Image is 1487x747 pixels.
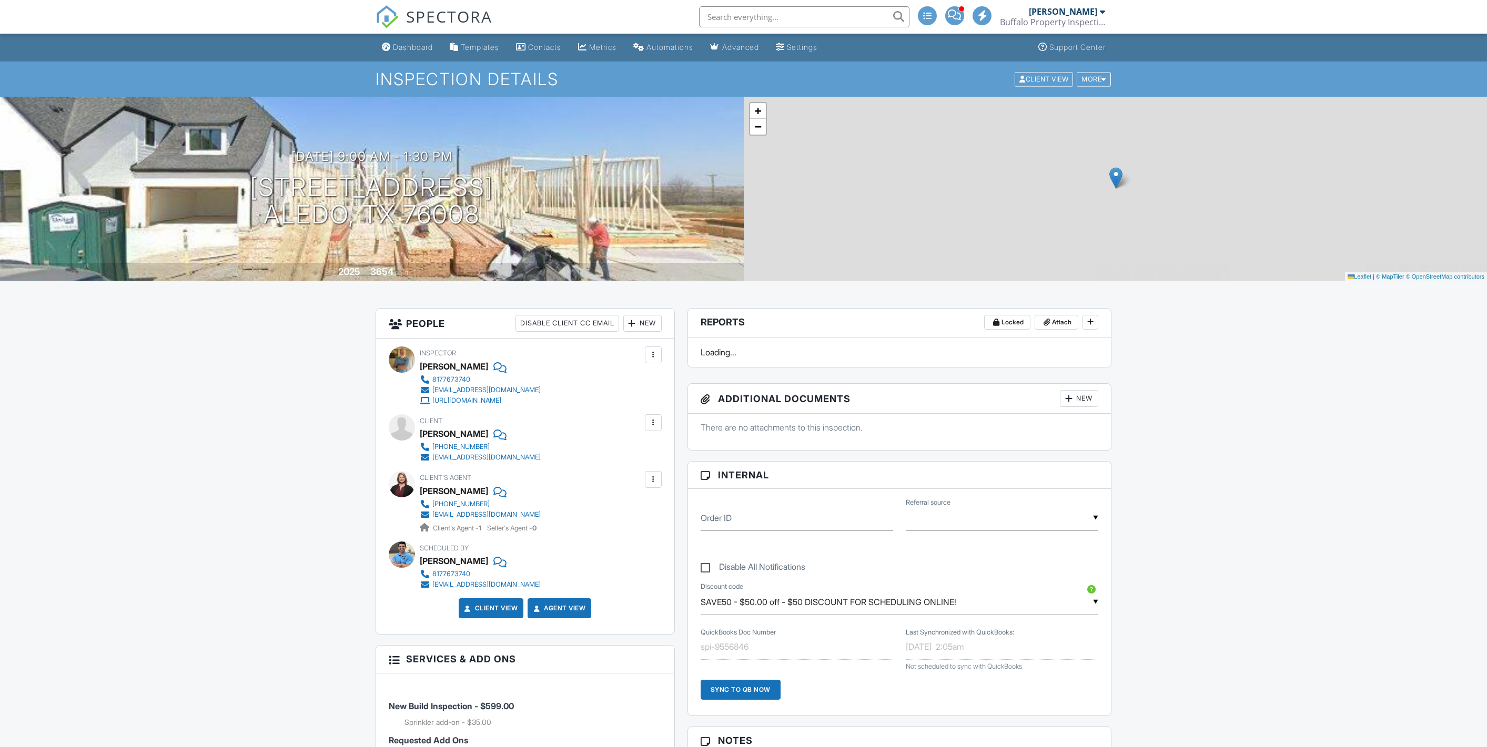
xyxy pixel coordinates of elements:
a: [PHONE_NUMBER] [420,442,541,452]
a: Templates [446,38,503,57]
p: There are no attachments to this inspection. [701,422,1099,433]
li: Add on: Sprinkler add-on [404,717,662,728]
span: Built [325,269,337,277]
label: Referral source [906,498,950,507]
h1: [STREET_ADDRESS] Aledo, TX 76008 [250,173,493,229]
label: QuickBooks Doc Number [701,628,776,637]
a: Zoom out [750,119,766,135]
div: [PHONE_NUMBER] [432,443,490,451]
span: Not scheduled to sync with QuickBooks [906,662,1022,670]
a: Dashboard [378,38,437,57]
div: Advanced [722,43,759,52]
div: [EMAIL_ADDRESS][DOMAIN_NAME] [432,386,541,394]
a: © OpenStreetMap contributors [1406,273,1484,280]
div: [EMAIL_ADDRESS][DOMAIN_NAME] [432,510,541,519]
a: © MapTiler [1376,273,1404,280]
span: New Build Inspection - $599.00 [389,701,514,711]
img: The Best Home Inspection Software - Spectora [376,5,399,28]
h3: Services & Add ons [376,646,674,673]
div: Support Center [1049,43,1106,52]
a: [EMAIL_ADDRESS][DOMAIN_NAME] [420,509,541,520]
div: 2025 [338,266,360,277]
h3: People [376,309,674,339]
h1: Inspection Details [376,70,1112,88]
h3: Internal [688,462,1111,489]
div: New [1060,390,1098,407]
span: Inspector [420,349,456,357]
span: − [754,120,761,133]
div: [PERSON_NAME] [420,553,488,569]
span: + [754,104,761,117]
a: 8177673740 [420,569,541,579]
a: Contacts [512,38,565,57]
a: Client View [1014,75,1076,83]
label: Last Synchronized with QuickBooks: [906,628,1014,637]
a: Leaflet [1348,273,1371,280]
div: 8177673740 [432,375,470,384]
a: [PERSON_NAME] [420,483,488,499]
a: Metrics [574,38,621,57]
div: Dashboard [393,43,433,52]
li: Service: New Build Inspection [389,681,662,736]
a: Settings [772,38,822,57]
a: Advanced [706,38,763,57]
h3: Additional Documents [688,384,1111,414]
div: Metrics [589,43,616,52]
div: [PERSON_NAME] [1029,6,1097,17]
div: [PHONE_NUMBER] [432,500,490,508]
img: Marker [1109,167,1122,189]
span: Scheduled By [420,544,469,552]
span: Client's Agent [420,474,471,482]
strong: 1 [479,524,481,532]
div: Templates [461,43,499,52]
div: 3654 [370,266,393,277]
div: [EMAIL_ADDRESS][DOMAIN_NAME] [432,580,541,589]
label: Disable All Notifications [701,562,805,575]
span: Client [420,417,442,425]
span: Client's Agent - [433,524,483,532]
div: 8177673740 [432,570,470,578]
a: [URL][DOMAIN_NAME] [420,395,541,406]
h6: Requested Add Ons [389,736,662,745]
input: Search everything... [699,6,909,27]
a: [EMAIL_ADDRESS][DOMAIN_NAME] [420,579,541,590]
div: More [1077,72,1111,86]
a: [EMAIL_ADDRESS][DOMAIN_NAME] [420,385,541,395]
span: | [1373,273,1374,280]
div: Contacts [528,43,561,52]
label: Order ID [701,512,732,524]
div: New [623,315,662,332]
span: SPECTORA [406,5,492,27]
div: Buffalo Property Inspections [1000,17,1105,27]
a: Support Center [1034,38,1110,57]
a: SPECTORA [376,14,492,36]
div: [EMAIL_ADDRESS][DOMAIN_NAME] [432,453,541,462]
div: [URL][DOMAIN_NAME] [432,396,501,405]
div: Client View [1015,72,1073,86]
a: Automations (Advanced) [629,38,697,57]
div: Sync to QB Now [701,680,781,700]
div: Settings [787,43,817,52]
a: Zoom in [750,103,766,119]
div: Disable Client CC Email [515,315,619,332]
h3: [DATE] 9:00 am - 1:30 pm [291,149,452,163]
a: [PHONE_NUMBER] [420,499,541,509]
a: 8177673740 [420,374,541,385]
div: [PERSON_NAME] [420,426,488,442]
a: Client View [462,603,518,613]
a: Agent View [531,603,585,613]
a: [EMAIL_ADDRESS][DOMAIN_NAME] [420,452,541,463]
div: [PERSON_NAME] [420,359,488,374]
div: Automations [646,43,693,52]
strong: 0 [532,524,537,532]
span: sq. ft. [395,269,410,277]
span: Seller's Agent - [487,524,537,532]
label: Discount code [701,582,743,591]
